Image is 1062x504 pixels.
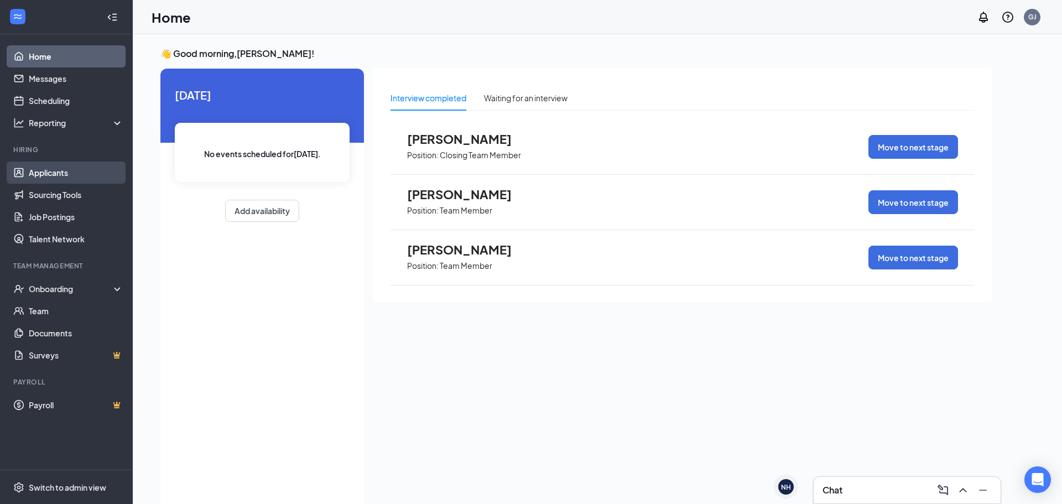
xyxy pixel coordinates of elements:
[29,67,123,90] a: Messages
[1028,12,1037,22] div: GJ
[29,344,123,366] a: SurveysCrown
[976,484,990,497] svg: Minimize
[868,135,958,159] button: Move to next stage
[781,482,791,492] div: NH
[407,187,529,201] span: [PERSON_NAME]
[160,48,992,60] h3: 👋 Good morning, [PERSON_NAME] !
[29,162,123,184] a: Applicants
[175,86,350,103] span: [DATE]
[29,228,123,250] a: Talent Network
[13,482,24,493] svg: Settings
[107,12,118,23] svg: Collapse
[29,206,123,228] a: Job Postings
[407,242,529,257] span: [PERSON_NAME]
[29,90,123,112] a: Scheduling
[1001,11,1014,24] svg: QuestionInfo
[822,484,842,496] h3: Chat
[407,205,439,216] p: Position:
[407,261,439,271] p: Position:
[13,283,24,294] svg: UserCheck
[977,11,990,24] svg: Notifications
[391,92,466,104] div: Interview completed
[13,117,24,128] svg: Analysis
[956,484,970,497] svg: ChevronUp
[934,481,952,499] button: ComposeMessage
[29,184,123,206] a: Sourcing Tools
[152,8,191,27] h1: Home
[13,261,121,271] div: Team Management
[29,482,106,493] div: Switch to admin view
[440,205,492,216] p: Team Member
[407,150,439,160] p: Position:
[974,481,992,499] button: Minimize
[1024,466,1051,493] div: Open Intercom Messenger
[204,148,321,160] span: No events scheduled for [DATE] .
[954,481,972,499] button: ChevronUp
[440,150,521,160] p: Closing Team Member
[12,11,23,22] svg: WorkstreamLogo
[13,377,121,387] div: Payroll
[29,283,114,294] div: Onboarding
[868,246,958,269] button: Move to next stage
[868,190,958,214] button: Move to next stage
[13,145,121,154] div: Hiring
[29,394,123,416] a: PayrollCrown
[936,484,950,497] svg: ComposeMessage
[407,132,529,146] span: [PERSON_NAME]
[29,45,123,67] a: Home
[29,117,124,128] div: Reporting
[29,300,123,322] a: Team
[440,261,492,271] p: Team Member
[29,322,123,344] a: Documents
[484,92,568,104] div: Waiting for an interview
[225,200,299,222] button: Add availability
